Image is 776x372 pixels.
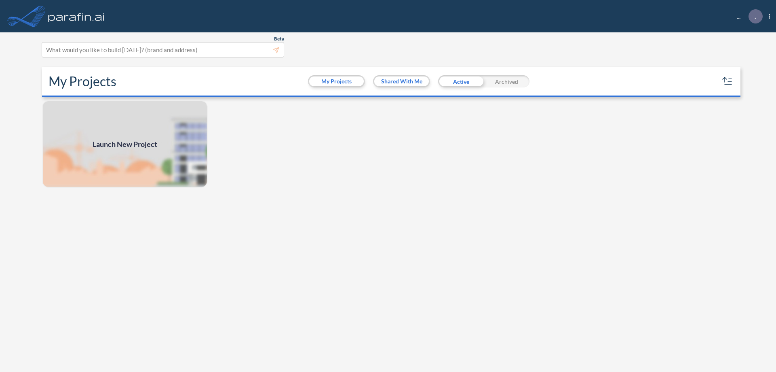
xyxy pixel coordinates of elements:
[42,100,208,188] img: add
[93,139,157,150] span: Launch New Project
[484,75,529,87] div: Archived
[46,8,106,24] img: logo
[438,75,484,87] div: Active
[42,100,208,188] a: Launch New Project
[374,77,429,86] button: Shared With Me
[755,13,756,20] p: .
[48,74,116,89] h2: My Projects
[274,36,284,42] span: Beta
[721,75,734,88] button: sort
[309,77,364,86] button: My Projects
[725,9,770,23] div: ...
